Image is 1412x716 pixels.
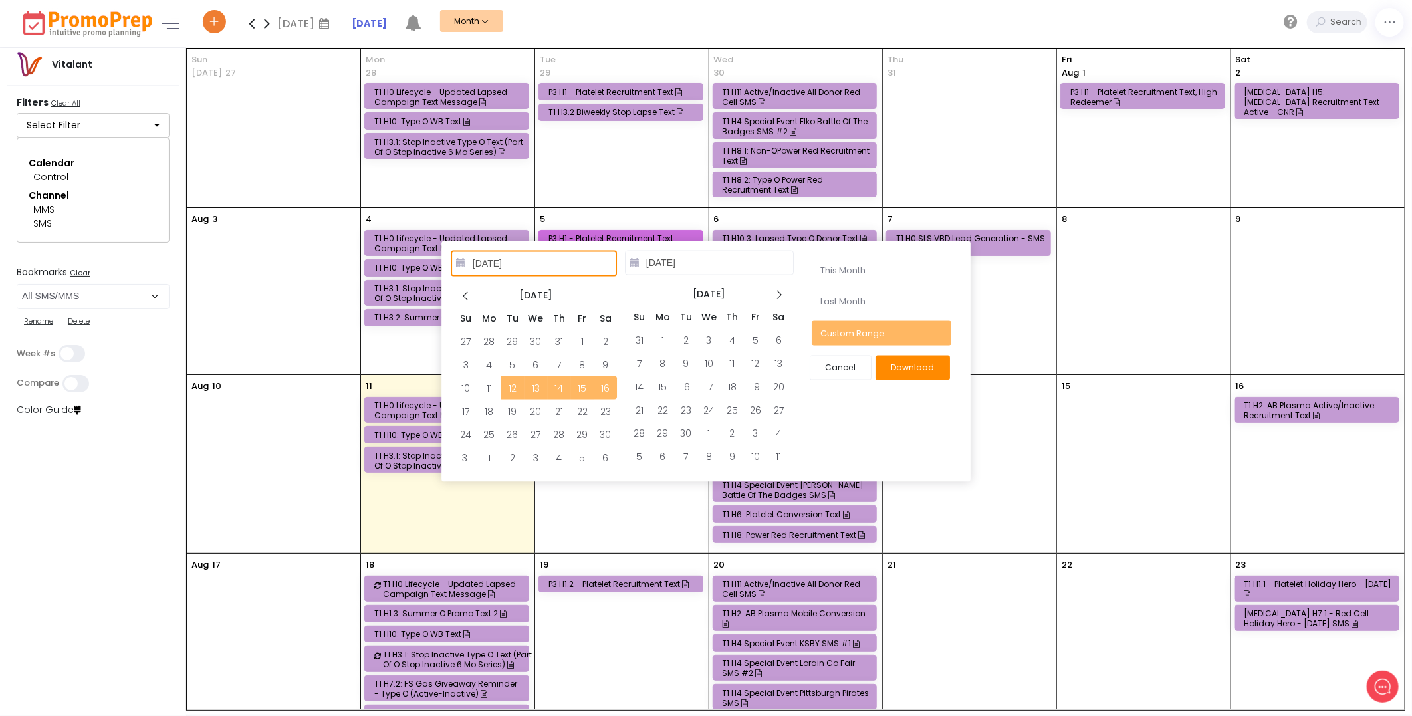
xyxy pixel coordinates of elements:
[33,203,153,217] div: MMS
[277,13,334,33] div: [DATE]
[374,608,523,618] div: T1 H1.3: Summer O Promo Text 2
[477,446,501,469] td: 1
[594,423,617,446] td: 30
[374,283,523,303] div: T1 H3.1: Stop Inactive Type O Text (Part of O Stop Inactive 6 mo Series)
[477,376,501,400] td: 11
[628,375,651,398] td: 14
[744,305,767,328] th: Fr
[501,330,524,353] td: 29
[524,353,547,376] td: 6
[697,352,721,375] td: 10
[721,375,744,398] td: 18
[651,445,674,468] td: 6
[651,352,674,375] td: 8
[16,51,43,78] img: vitalantlogo.png
[594,330,617,353] td: 2
[547,330,570,353] td: 31
[674,352,697,375] td: 9
[767,328,790,352] td: 6
[570,400,594,423] td: 22
[697,305,721,328] th: We
[697,398,721,421] td: 24
[352,17,387,30] strong: [DATE]
[594,446,617,469] td: 6
[51,98,80,108] u: Clear All
[477,353,501,376] td: 4
[1244,87,1394,117] div: [MEDICAL_DATA] H5: [MEDICAL_DATA] Recruitment Text - Active - CNR
[501,306,524,330] th: Tu
[723,480,872,500] div: T1 H4 Special Event [PERSON_NAME] Battle of the Badges SMS
[374,451,523,471] div: T1 H3.1: Stop Inactive Type O Text (Part of O Stop Inactive 6 mo Series)
[767,375,790,398] td: 20
[1070,87,1219,107] div: P3 H1 - Platelet Recruitment Text, High Redeemer
[352,17,387,31] a: [DATE]
[767,305,790,328] th: Sa
[70,267,90,278] u: Clear
[524,400,547,423] td: 20
[1236,213,1241,226] p: 9
[628,398,651,421] td: 21
[744,398,767,421] td: 26
[111,465,168,473] span: We run on Gist
[17,348,55,359] label: Week #s
[1062,213,1067,226] p: 8
[767,421,790,445] td: 4
[570,330,594,353] td: 1
[887,53,1052,66] span: Thu
[887,558,896,572] p: 21
[744,328,767,352] td: 5
[1367,671,1399,703] iframe: gist-messenger-bubble-iframe
[674,328,697,352] td: 2
[374,312,523,322] div: T1 H3.2: Summer O Promo Text 1
[225,66,236,80] p: 27
[374,679,523,699] div: T1 H7.2: FS Gas Giveaway Reminder - Type O (Active-Inactive)
[540,66,550,80] p: 29
[674,398,697,421] td: 23
[501,423,524,446] td: 26
[594,400,617,423] td: 23
[721,421,744,445] td: 2
[477,400,501,423] td: 18
[570,353,594,376] td: 8
[896,233,1045,253] div: T1 H0 SLS VBD Lead Generation - SMS
[1244,400,1394,420] div: T1 H2: AB Plasma Active/Inactive Recruitment Text
[570,423,594,446] td: 29
[454,330,477,353] td: 27
[440,10,503,32] button: Month
[674,445,697,468] td: 7
[1244,579,1394,599] div: T1 H1.1 - Platelet Holiday Hero - [DATE]
[454,400,477,423] td: 17
[477,423,501,446] td: 25
[697,421,721,445] td: 1
[887,66,896,80] p: 31
[1236,53,1400,66] span: Sat
[547,423,570,446] td: 28
[212,558,221,572] p: 17
[628,445,651,468] td: 5
[812,289,952,314] li: Last Month
[37,59,229,75] h2: What can we do to help?
[374,116,523,126] div: T1 H10: Type O WB Text
[11,86,255,114] button: New conversation
[651,375,674,398] td: 15
[29,189,158,203] div: Channel
[876,356,950,380] button: Download
[767,398,790,421] td: 27
[548,579,697,589] div: P3 H1.2 - Platelet Recruitment Text
[547,353,570,376] td: 7
[477,306,501,330] th: Mo
[628,305,651,328] th: Su
[548,107,697,117] div: T1 H3.2 Biweekly Stop Lapse Text
[17,403,81,416] a: Color Guide
[1236,380,1244,393] p: 16
[723,87,872,107] div: T1 H11 Active/Inactive All Donor Red Cell SMS
[524,423,547,446] td: 27
[501,400,524,423] td: 19
[1062,558,1072,572] p: 22
[714,213,719,226] p: 6
[812,320,952,346] li: Custom Range
[374,430,523,440] div: T1 H10: Type O WB Text
[628,328,651,352] td: 31
[374,400,523,420] div: T1 H0 Lifecycle - Updated Lapsed Campaign Text Message
[454,446,477,469] td: 31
